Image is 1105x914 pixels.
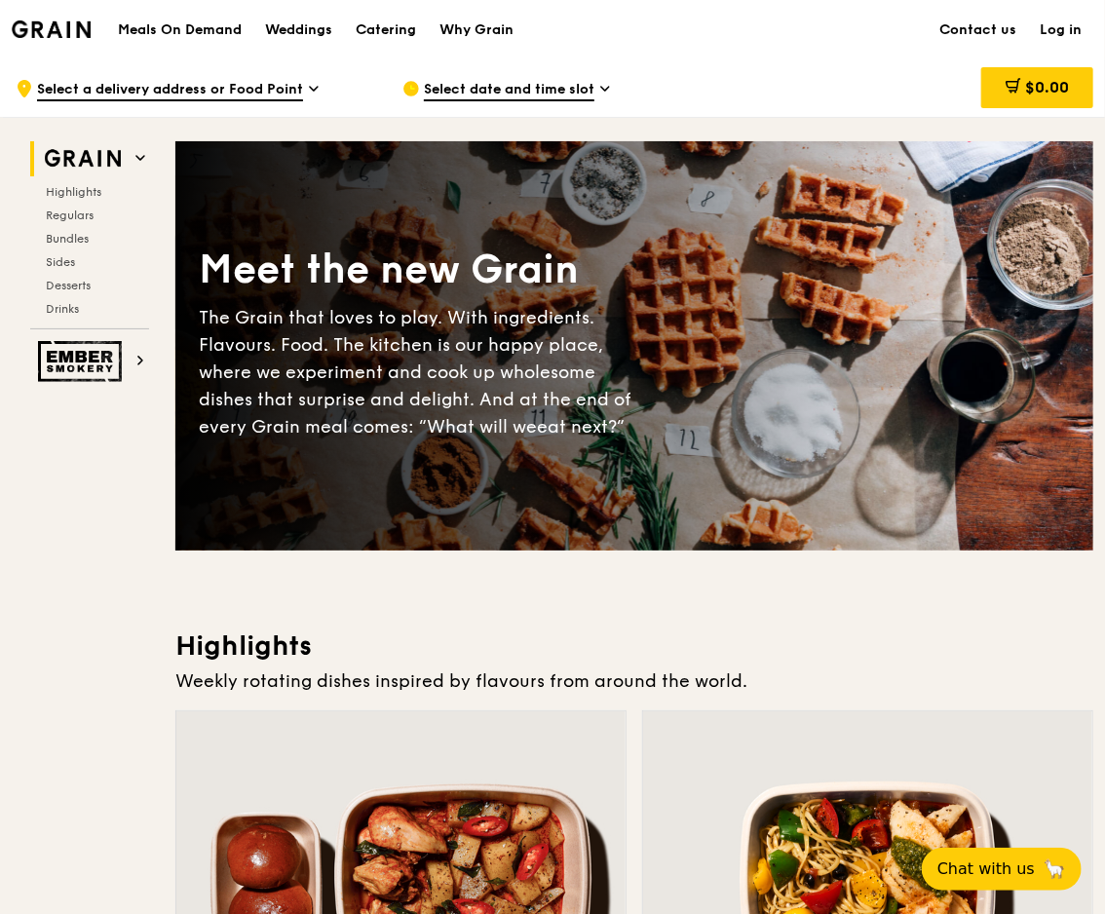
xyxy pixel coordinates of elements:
img: Grain web logo [38,141,128,176]
img: Ember Smokery web logo [38,341,128,382]
span: Drinks [46,302,79,316]
div: Catering [356,1,416,59]
span: Bundles [46,232,89,246]
span: Regulars [46,209,94,222]
div: Weddings [265,1,332,59]
a: Log in [1028,1,1093,59]
h1: Meals On Demand [118,20,242,40]
h3: Highlights [175,628,1093,664]
span: 🦙 [1043,857,1066,881]
a: Contact us [928,1,1028,59]
button: Chat with us🦙 [922,848,1082,891]
div: Meet the new Grain [199,244,634,296]
span: $0.00 [1025,78,1069,96]
a: Weddings [253,1,344,59]
span: Sides [46,255,75,269]
img: Grain [12,20,91,38]
span: Highlights [46,185,101,199]
a: Catering [344,1,428,59]
span: eat next?” [537,416,625,438]
span: Select a delivery address or Food Point [37,80,303,101]
span: Desserts [46,279,91,292]
span: Select date and time slot [424,80,594,101]
span: Chat with us [937,857,1035,881]
div: The Grain that loves to play. With ingredients. Flavours. Food. The kitchen is our happy place, w... [199,304,634,440]
a: Why Grain [428,1,525,59]
div: Weekly rotating dishes inspired by flavours from around the world. [175,667,1093,695]
div: Why Grain [439,1,514,59]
